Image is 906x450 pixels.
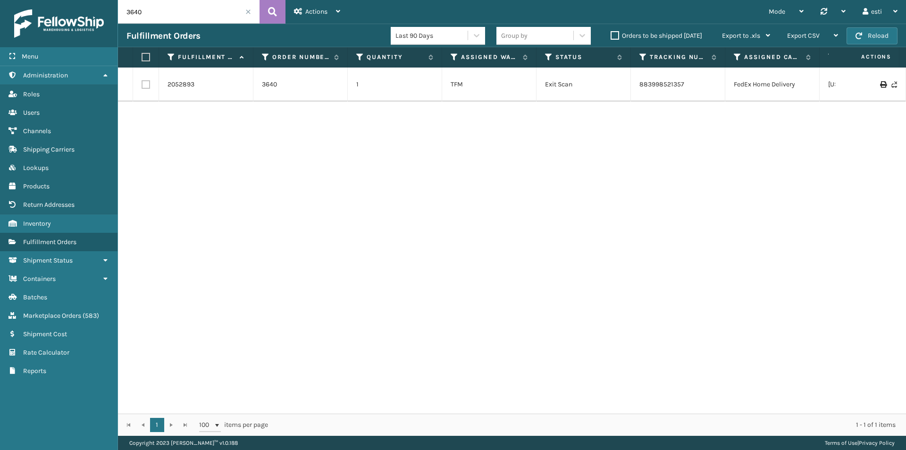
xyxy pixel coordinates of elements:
[501,31,528,41] div: Group by
[367,53,424,61] label: Quantity
[461,53,518,61] label: Assigned Warehouse
[395,31,469,41] div: Last 90 Days
[348,68,442,102] td: 1
[880,81,886,88] i: Print Label
[129,436,238,450] p: Copyright 2023 [PERSON_NAME]™ v 1.0.188
[650,53,707,61] label: Tracking Number
[178,53,235,61] label: Fulfillment Order Id
[639,80,684,88] a: 883998521357
[23,238,76,246] span: Fulfillment Orders
[23,71,68,79] span: Administration
[23,127,51,135] span: Channels
[262,80,277,89] a: 3640
[23,182,50,190] span: Products
[199,420,213,430] span: 100
[23,164,49,172] span: Lookups
[442,68,537,102] td: TFM
[126,30,200,42] h3: Fulfillment Orders
[281,420,896,430] div: 1 - 1 of 1 items
[23,275,56,283] span: Containers
[722,32,760,40] span: Export to .xls
[787,32,820,40] span: Export CSV
[272,53,329,61] label: Order Number
[199,418,268,432] span: items per page
[23,109,40,117] span: Users
[83,312,99,320] span: ( 583 )
[891,81,897,88] i: Never Shipped
[825,436,895,450] div: |
[23,293,47,301] span: Batches
[555,53,612,61] label: Status
[23,330,67,338] span: Shipment Cost
[23,145,75,153] span: Shipping Carriers
[23,256,73,264] span: Shipment Status
[23,90,40,98] span: Roles
[23,367,46,375] span: Reports
[150,418,164,432] a: 1
[769,8,785,16] span: Mode
[23,201,75,209] span: Return Addresses
[23,220,51,228] span: Inventory
[859,440,895,446] a: Privacy Policy
[14,9,104,38] img: logo
[22,52,38,60] span: Menu
[831,49,897,65] span: Actions
[537,68,631,102] td: Exit Scan
[23,348,69,357] span: Rate Calculator
[725,68,820,102] td: FedEx Home Delivery
[825,440,857,446] a: Terms of Use
[847,27,898,44] button: Reload
[168,80,194,89] a: 2052893
[23,312,81,320] span: Marketplace Orders
[744,53,801,61] label: Assigned Carrier Service
[611,32,702,40] label: Orders to be shipped [DATE]
[305,8,327,16] span: Actions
